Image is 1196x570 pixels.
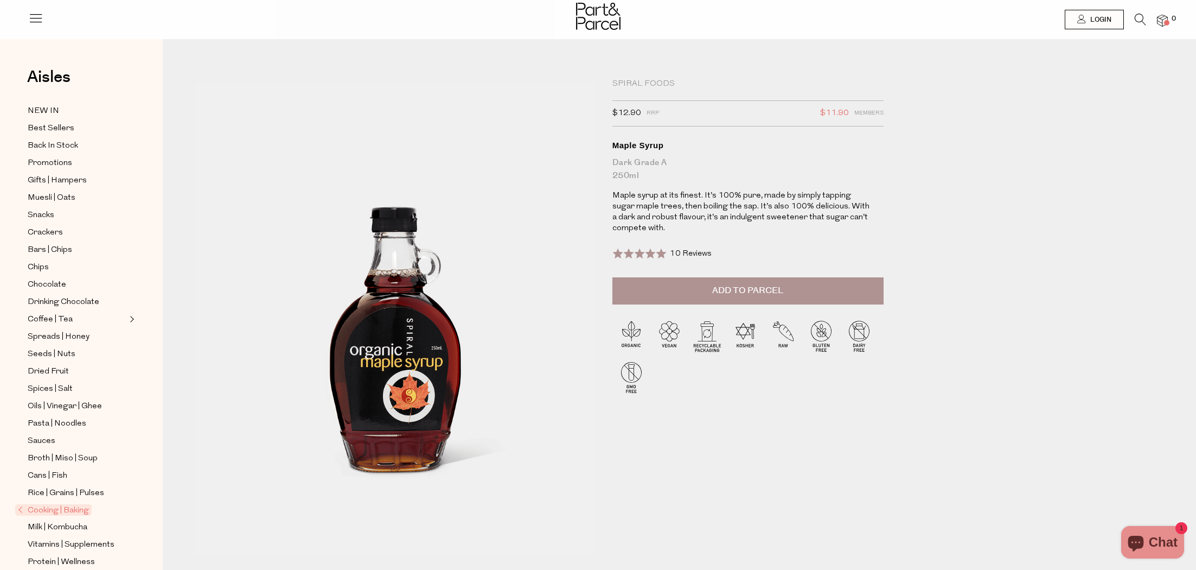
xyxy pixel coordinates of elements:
[612,156,884,182] div: Dark Grade A 250ml
[1065,10,1124,29] a: Login
[28,105,59,118] span: NEW IN
[28,208,126,222] a: Snacks
[688,317,726,355] img: P_P-ICONS-Live_Bec_V11_Recyclable_Packaging.svg
[28,435,55,448] span: Sauces
[28,487,104,500] span: Rice | Grains | Pulses
[28,139,126,153] a: Back In Stock
[28,295,126,309] a: Drinking Chocolate
[670,250,712,258] span: 10 Reviews
[28,122,74,135] span: Best Sellers
[726,317,764,355] img: P_P-ICONS-Live_Bec_V11_Kosher.svg
[28,192,75,205] span: Muesli | Oats
[764,317,802,355] img: P_P-ICONS-Live_Bec_V11_Raw.svg
[28,226,63,239] span: Crackers
[802,317,840,355] img: P_P-ICONS-Live_Bec_V11_Gluten_Free.svg
[820,106,849,121] span: $11.90
[28,331,89,344] span: Spreads | Honey
[1088,15,1111,24] span: Login
[28,417,126,430] a: Pasta | Noodles
[28,122,126,135] a: Best Sellers
[854,106,884,121] span: Members
[28,521,87,534] span: Milk | Kombucha
[28,365,69,378] span: Dried Fruit
[28,469,126,483] a: Cans | Fish
[28,313,126,326] a: Coffee | Tea
[28,470,67,483] span: Cans | Fish
[28,347,126,361] a: Seeds | Nuts
[28,244,72,257] span: Bars | Chips
[27,65,71,89] span: Aisles
[28,538,126,552] a: Vitamins | Supplements
[28,104,126,118] a: NEW IN
[28,417,86,430] span: Pasta | Noodles
[650,317,688,355] img: P_P-ICONS-Live_Bec_V11_Vegan.svg
[612,277,884,305] button: Add to Parcel
[28,174,87,187] span: Gifts | Hampers
[127,313,135,326] button: Expand/Collapse Coffee | Tea
[612,106,641,121] span: $12.90
[28,278,126,292] a: Chocolate
[28,382,126,396] a: Spices | Salt
[612,79,884,90] div: Spiral Foods
[18,504,126,517] a: Cooking | Baking
[28,278,66,292] span: Chocolate
[28,157,72,170] span: Promotions
[647,106,659,121] span: RRP
[28,521,126,534] a: Milk | Kombucha
[195,83,596,556] img: Maple Syrup
[28,452,126,465] a: Broth | Miso | Soup
[28,209,54,222] span: Snacks
[28,486,126,500] a: Rice | Grains | Pulses
[28,400,102,413] span: Oils | Vinegar | Ghee
[840,317,878,355] img: P_P-ICONS-Live_Bec_V11_Dairy_Free.svg
[27,69,71,96] a: Aisles
[28,156,126,170] a: Promotions
[1157,15,1168,26] a: 0
[28,556,95,569] span: Protein | Wellness
[612,358,650,396] img: P_P-ICONS-Live_Bec_V11_GMO_Free.svg
[28,400,126,413] a: Oils | Vinegar | Ghee
[28,348,75,361] span: Seeds | Nuts
[1169,14,1179,24] span: 0
[28,365,126,378] a: Dried Fruit
[28,296,99,309] span: Drinking Chocolate
[28,539,114,552] span: Vitamins | Supplements
[28,313,73,326] span: Coffee | Tea
[28,261,49,274] span: Chips
[612,140,884,151] div: Maple Syrup
[28,174,126,187] a: Gifts | Hampers
[28,191,126,205] a: Muesli | Oats
[28,452,98,465] span: Broth | Miso | Soup
[28,243,126,257] a: Bars | Chips
[28,555,126,569] a: Protein | Wellness
[712,284,783,297] span: Add to Parcel
[28,140,78,153] span: Back In Stock
[28,434,126,448] a: Sauces
[15,504,92,516] span: Cooking | Baking
[1118,526,1187,561] inbox-online-store-chat: Shopify online store chat
[28,330,126,344] a: Spreads | Honey
[28,261,126,274] a: Chips
[576,3,621,30] img: Part&Parcel
[612,317,650,355] img: P_P-ICONS-Live_Bec_V11_Organic.svg
[28,226,126,239] a: Crackers
[612,191,870,234] p: Maple syrup at its finest. It’s 100% pure, made by simply tapping sugar maple trees, then boiling...
[28,383,73,396] span: Spices | Salt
